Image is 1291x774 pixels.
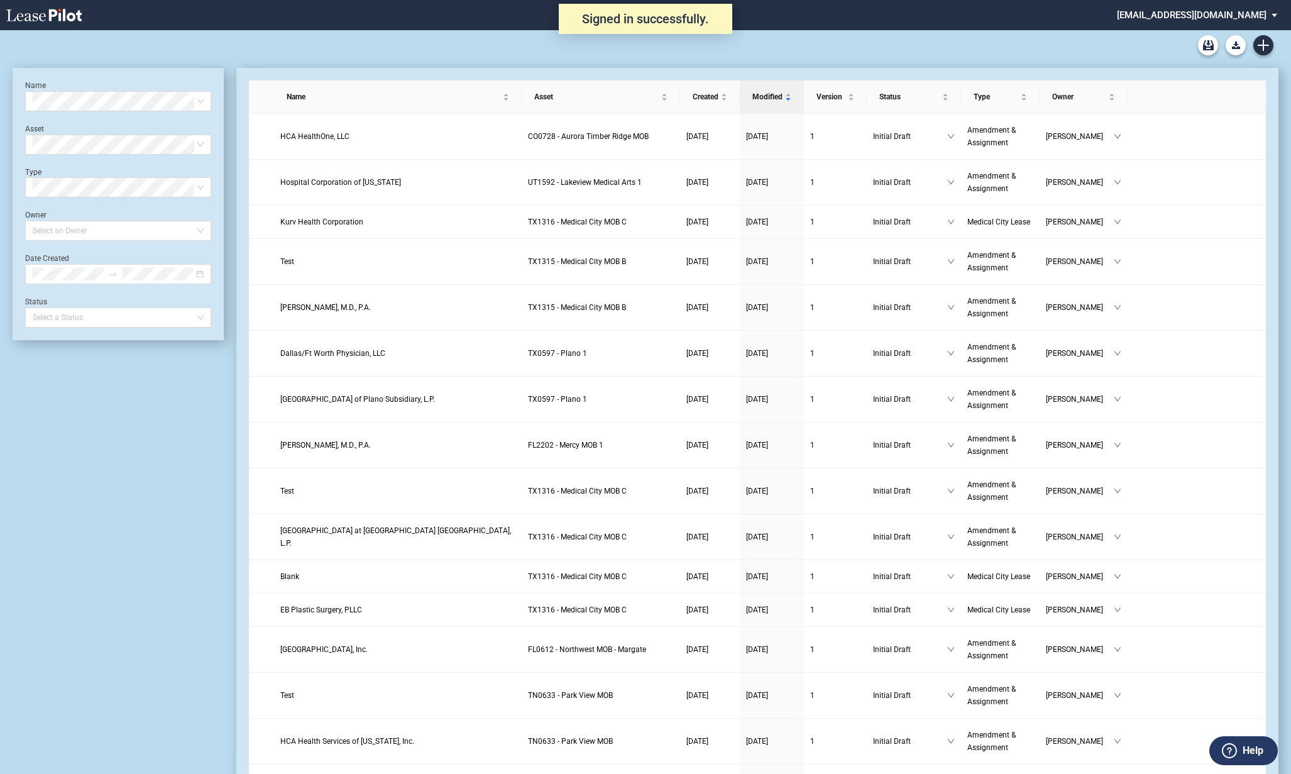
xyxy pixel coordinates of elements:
a: HCA Health Services of [US_STATE], Inc. [280,735,515,748]
a: [PERSON_NAME], M.D., P.A. [280,439,515,451]
span: TX1316 - Medical City MOB C [528,605,627,614]
span: Test [280,487,294,495]
a: Amendment & Assignment [967,433,1033,458]
span: Initial Draft [873,735,947,748]
a: [DATE] [686,689,733,702]
span: Initial Draft [873,255,947,268]
a: Amendment & Assignment [967,124,1033,149]
a: [DATE] [746,176,798,189]
span: Amendment & Assignment [967,297,1016,318]
span: 1 [810,441,815,450]
span: 1 [810,257,815,266]
span: Blank [280,572,299,581]
th: Asset [522,80,680,114]
span: down [947,738,955,745]
span: [DATE] [686,441,708,450]
a: Amendment & Assignment [967,387,1033,412]
span: Version [816,91,845,103]
span: [PERSON_NAME] [1046,689,1114,702]
span: [DATE] [746,645,768,654]
span: [DATE] [686,533,708,541]
span: [PERSON_NAME] [1046,347,1114,360]
a: 1 [810,176,860,189]
a: Medical City Lease [967,570,1033,583]
span: Northwest Medical Center, Inc. [280,645,368,654]
span: Medical City Lease [967,605,1030,614]
a: UT1592 - Lakeview Medical Arts 1 [528,176,674,189]
span: FL2202 - Mercy MOB 1 [528,441,603,450]
a: [DATE] [686,439,733,451]
a: [DATE] [686,735,733,748]
span: TX1316 - Medical City MOB C [528,533,627,541]
span: [DATE] [746,487,768,495]
span: down [947,646,955,653]
a: Medical City Lease [967,216,1033,228]
a: Amendment & Assignment [967,637,1033,662]
span: Initial Draft [873,216,947,228]
a: [DATE] [686,216,733,228]
a: 1 [810,347,860,360]
span: 1 [810,645,815,654]
span: down [1114,258,1121,265]
span: down [947,258,955,265]
a: FL2202 - Mercy MOB 1 [528,439,674,451]
span: [DATE] [686,218,708,226]
span: Medical City Lease [967,218,1030,226]
span: Initial Draft [873,130,947,143]
span: Medical City Lease [967,572,1030,581]
span: down [1114,395,1121,403]
button: Help [1209,736,1278,765]
th: Modified [740,80,804,114]
span: Initial Draft [873,393,947,406]
span: UT1592 - Lakeview Medical Arts 1 [528,178,642,187]
span: down [947,441,955,449]
a: TX1316 - Medical City MOB C [528,485,674,497]
span: [DATE] [746,218,768,226]
span: [PERSON_NAME] [1046,176,1114,189]
span: down [1114,441,1121,449]
span: [DATE] [746,132,768,141]
a: Create new document [1253,35,1273,55]
label: Asset [25,124,44,133]
span: down [947,533,955,541]
span: [DATE] [746,395,768,404]
span: [DATE] [686,132,708,141]
span: [DATE] [686,572,708,581]
a: [DATE] [746,689,798,702]
span: [DATE] [746,691,768,700]
span: [PERSON_NAME] [1046,255,1114,268]
a: 1 [810,216,860,228]
span: TX0597 - Plano 1 [528,349,587,358]
span: [DATE] [746,605,768,614]
a: Blank [280,570,515,583]
span: 1 [810,395,815,404]
span: HCA Health Services of Tennessee, Inc. [280,737,414,746]
a: Hospital Corporation of [US_STATE] [280,176,515,189]
span: down [1114,606,1121,614]
span: Initial Draft [873,689,947,702]
a: [DATE] [746,255,798,268]
span: Rafael Barrial, M.D., P.A. [280,441,371,450]
a: Test [280,255,515,268]
a: EB Plastic Surgery, PLLC [280,604,515,616]
label: Type [25,168,41,177]
span: Allan N. Shulkin, M.D., P.A. [280,303,371,312]
span: Hospital Corporation of Utah [280,178,401,187]
a: [DATE] [746,485,798,497]
span: [PERSON_NAME] [1046,643,1114,656]
a: 1 [810,531,860,543]
span: EB Plastic Surgery, PLLC [280,605,362,614]
a: [PERSON_NAME], M.D., P.A. [280,301,515,314]
th: Status [867,80,961,114]
a: 1 [810,439,860,451]
a: TX1316 - Medical City MOB C [528,570,674,583]
button: Download Blank Form [1226,35,1246,55]
span: 1 [810,691,815,700]
span: down [1114,179,1121,186]
th: Version [804,80,867,114]
a: 1 [810,393,860,406]
span: Initial Draft [873,531,947,543]
span: [DATE] [686,303,708,312]
a: Amendment & Assignment [967,729,1033,754]
span: [DATE] [686,178,708,187]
